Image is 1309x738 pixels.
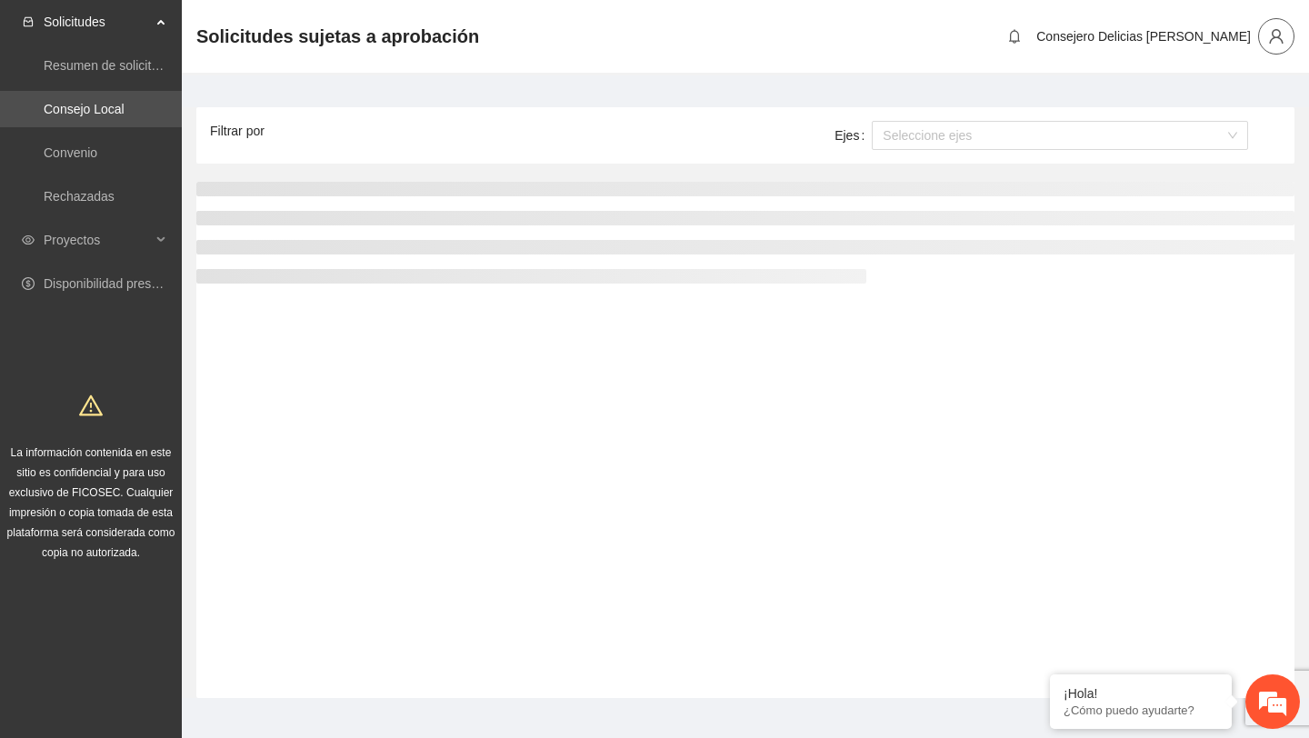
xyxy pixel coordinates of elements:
span: bell [1001,29,1028,44]
label: Ejes [834,121,872,150]
span: Solicitudes [44,4,151,40]
span: Proyectos [44,222,151,258]
span: warning [79,394,103,417]
span: eye [22,234,35,246]
span: user [1259,28,1294,45]
span: Consejero Delicias [PERSON_NAME] [1036,29,1251,44]
a: Consejo Local [44,102,125,116]
article: Filtrar por [210,121,281,141]
a: Rechazadas [44,189,115,204]
div: ¡Hola! [1064,686,1218,701]
button: user [1258,18,1294,55]
a: Disponibilidad presupuestal [44,276,199,291]
span: La información contenida en este sitio es confidencial y para uso exclusivo de FICOSEC. Cualquier... [7,446,175,559]
p: ¿Cómo puedo ayudarte? [1064,703,1218,717]
a: Convenio [44,145,97,160]
span: Solicitudes sujetas a aprobación [196,22,479,51]
a: Resumen de solicitudes por aprobar [44,58,248,73]
span: inbox [22,15,35,28]
button: bell [1000,22,1029,51]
